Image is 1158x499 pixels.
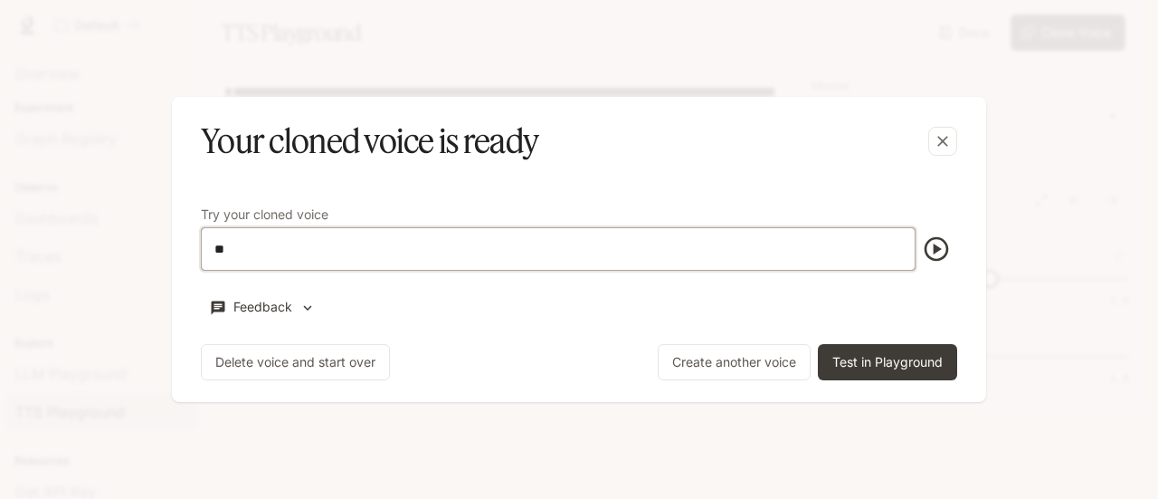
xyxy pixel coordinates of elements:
button: Test in Playground [818,344,957,380]
button: Delete voice and start over [201,344,390,380]
button: Create another voice [658,344,811,380]
p: Try your cloned voice [201,208,328,221]
h5: Your cloned voice is ready [201,119,538,164]
button: Feedback [201,293,324,322]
